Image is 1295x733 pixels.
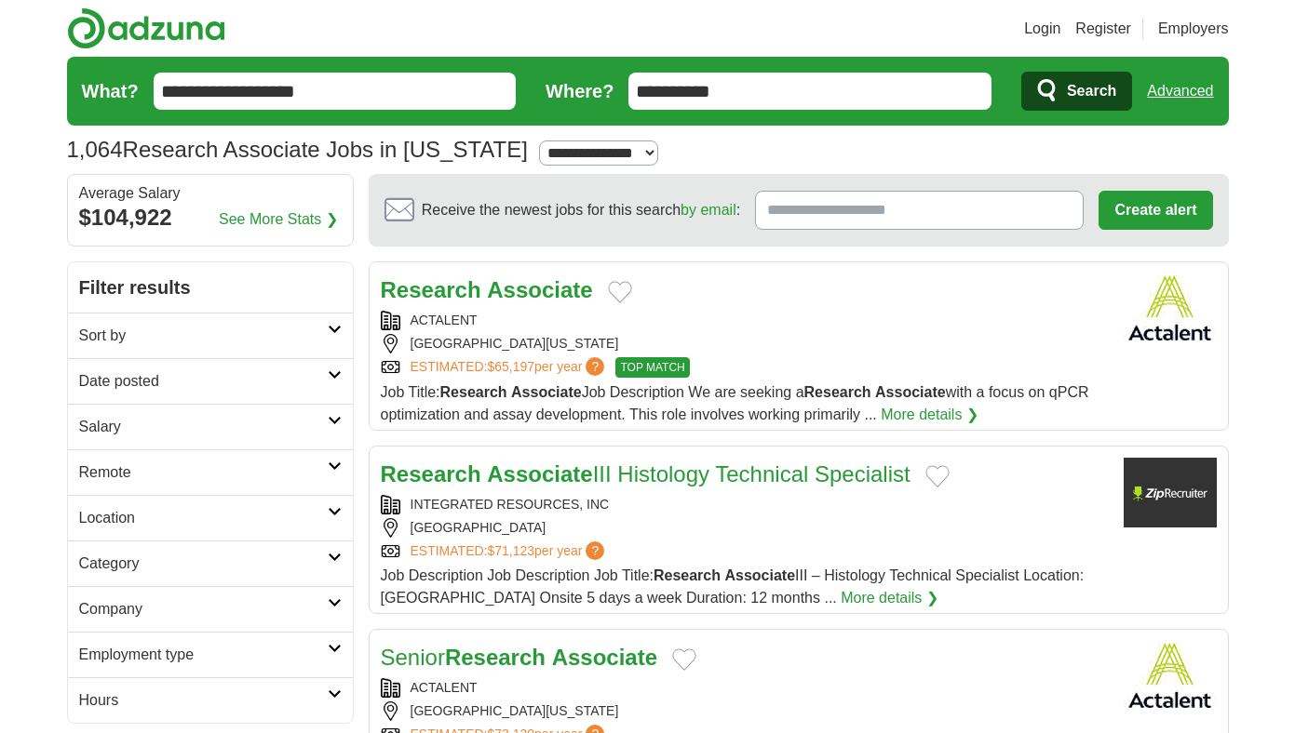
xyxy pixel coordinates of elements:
a: Research AssociateIII Histology Technical Specialist [381,461,911,486]
h2: Category [79,553,328,575]
strong: Associate [487,277,592,302]
a: Remote [68,449,353,495]
strong: Associate [511,384,582,400]
div: Average Salary [79,186,342,201]
h1: Research Associate Jobs in [US_STATE] [67,137,528,162]
strong: Associate [724,567,795,583]
strong: Research [381,277,481,302]
h2: Employment type [79,644,328,666]
a: Location [68,495,353,540]
a: See More Stats ❯ [219,208,338,231]
h2: Date posted [79,370,328,393]
span: TOP MATCH [615,357,689,378]
div: $104,922 [79,201,342,234]
button: Create alert [1099,191,1212,230]
a: Employment type [68,632,353,677]
h2: Salary [79,416,328,438]
label: What? [82,77,139,105]
a: More details ❯ [841,587,938,609]
img: Company logo [1124,458,1217,527]
button: Search [1021,72,1132,111]
h2: Remote [79,461,328,484]
a: ESTIMATED:$65,197per year? [411,357,609,378]
strong: Research [440,384,507,400]
a: ESTIMATED:$71,123per year? [411,541,609,561]
div: INTEGRATED RESOURCES, INC [381,495,1109,514]
strong: Research [804,384,871,400]
a: Hours [68,677,353,723]
span: ? [586,541,604,560]
strong: Associate [552,645,657,670]
div: [GEOGRAPHIC_DATA][US_STATE] [381,334,1109,353]
img: Adzuna logo [67,7,225,49]
span: $65,197 [487,359,534,374]
a: by email [681,202,736,218]
h2: Company [79,598,328,620]
a: ACTALENT [411,680,478,695]
span: 1,064 [67,133,123,167]
a: Salary [68,404,353,449]
a: More details ❯ [881,404,978,426]
span: Job Title: Job Description We are seeking a with a focus on qPCR optimization and assay developme... [381,384,1089,422]
strong: Research [654,567,721,583]
h2: Filter results [68,262,353,313]
h2: Hours [79,689,328,712]
span: ? [586,357,604,376]
a: Login [1024,18,1060,40]
strong: Research [381,461,481,486]
div: [GEOGRAPHIC_DATA][US_STATE] [381,701,1109,721]
span: $71,123 [487,543,534,558]
span: Search [1067,73,1116,110]
a: Register [1075,18,1131,40]
button: Add to favorite jobs [672,648,696,671]
strong: Research [445,645,546,670]
h2: Sort by [79,325,328,347]
a: Advanced [1147,73,1213,110]
button: Add to favorite jobs [608,281,632,303]
div: [GEOGRAPHIC_DATA] [381,518,1109,538]
a: Category [68,540,353,586]
img: Actalent logo [1124,641,1217,711]
h2: Location [79,507,328,529]
a: Employers [1158,18,1229,40]
a: SeniorResearch Associate [381,645,658,670]
span: Job Description Job Description Job Title: III – Histology Technical Specialist Location: [GEOGRA... [381,567,1085,606]
span: Receive the newest jobs for this search : [422,199,740,221]
a: Date posted [68,358,353,404]
a: ACTALENT [411,313,478,327]
img: Actalent logo [1124,273,1217,343]
button: Add to favorite jobs [925,465,950,487]
label: Where? [546,77,614,105]
a: Sort by [68,313,353,358]
a: Company [68,586,353,632]
a: Research Associate [381,277,593,302]
strong: Associate [875,384,946,400]
strong: Associate [487,461,592,486]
